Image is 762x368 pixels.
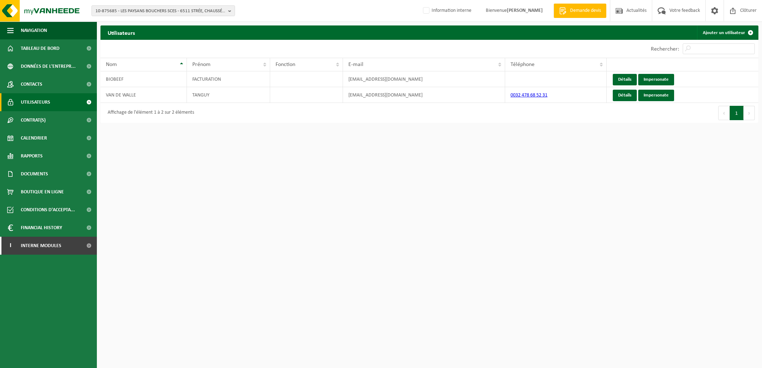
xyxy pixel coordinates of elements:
[511,93,547,98] a: 0032 478 68 52 31
[638,90,674,101] a: Impersonate
[507,8,543,13] strong: [PERSON_NAME]
[91,5,235,16] button: 10-875685 - LES PAYSANS BOUCHERS SCES - 6511 STRÉE, CHAUSSÉE DE [GEOGRAPHIC_DATA] 117
[106,62,117,67] span: Nom
[100,25,142,39] h2: Utilisateurs
[718,106,730,120] button: Previous
[21,165,48,183] span: Documents
[730,106,744,120] button: 1
[100,87,187,103] td: VAN DE WALLE
[343,71,505,87] td: [EMAIL_ADDRESS][DOMAIN_NAME]
[613,90,637,101] a: Détails
[21,22,47,39] span: Navigation
[21,93,50,111] span: Utilisateurs
[276,62,295,67] span: Fonction
[187,87,270,103] td: TANGUY
[21,111,46,129] span: Contrat(s)
[21,237,61,255] span: Interne modules
[343,87,505,103] td: [EMAIL_ADDRESS][DOMAIN_NAME]
[613,74,637,85] a: Détails
[638,74,674,85] a: Impersonate
[554,4,606,18] a: Demande devis
[21,219,62,237] span: Financial History
[21,39,60,57] span: Tableau de bord
[192,62,211,67] span: Prénom
[348,62,363,67] span: E-mail
[21,147,43,165] span: Rapports
[21,129,47,147] span: Calendrier
[100,71,187,87] td: BIOBEEF
[21,183,64,201] span: Boutique en ligne
[511,62,535,67] span: Téléphone
[187,71,270,87] td: FACTURATION
[21,201,75,219] span: Conditions d'accepta...
[21,75,42,93] span: Contacts
[95,6,225,16] span: 10-875685 - LES PAYSANS BOUCHERS SCES - 6511 STRÉE, CHAUSSÉE DE [GEOGRAPHIC_DATA] 117
[422,5,471,16] label: Information interne
[21,57,76,75] span: Données de l'entrepr...
[568,7,603,14] span: Demande devis
[7,237,14,255] span: I
[104,107,194,119] div: Affichage de l'élément 1 à 2 sur 2 éléments
[744,106,755,120] button: Next
[651,46,679,52] label: Rechercher:
[697,25,758,40] a: Ajouter un utilisateur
